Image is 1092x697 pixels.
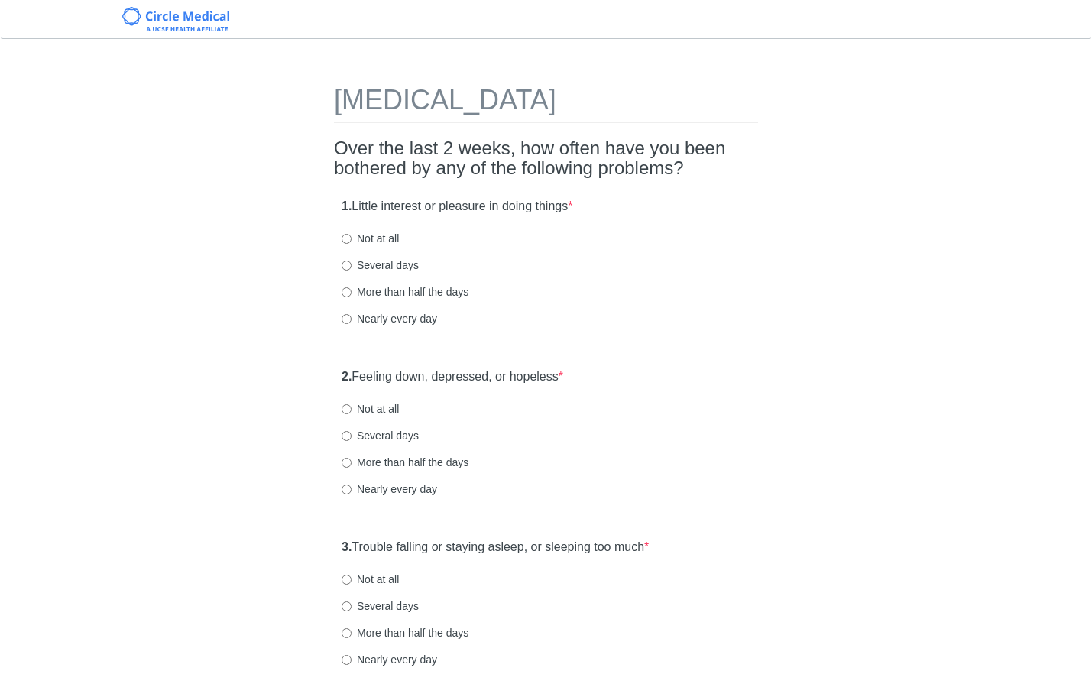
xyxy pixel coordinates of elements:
input: Not at all [342,404,352,414]
input: Nearly every day [342,314,352,324]
h2: Over the last 2 weeks, how often have you been bothered by any of the following problems? [334,138,758,179]
input: Nearly every day [342,485,352,494]
label: Not at all [342,231,399,246]
input: More than half the days [342,287,352,297]
strong: 3. [342,540,352,553]
label: Nearly every day [342,481,437,497]
label: Several days [342,258,419,273]
h1: [MEDICAL_DATA] [334,85,758,123]
label: Several days [342,598,419,614]
input: Not at all [342,234,352,244]
label: More than half the days [342,455,468,470]
label: Not at all [342,401,399,417]
label: More than half the days [342,284,468,300]
input: More than half the days [342,628,352,638]
label: Nearly every day [342,311,437,326]
label: Nearly every day [342,652,437,667]
label: More than half the days [342,625,468,640]
label: Several days [342,428,419,443]
input: Several days [342,431,352,441]
label: Little interest or pleasure in doing things [342,198,572,216]
strong: 2. [342,370,352,383]
label: Trouble falling or staying asleep, or sleeping too much [342,539,649,556]
label: Not at all [342,572,399,587]
label: Feeling down, depressed, or hopeless [342,368,563,386]
input: More than half the days [342,458,352,468]
input: Several days [342,601,352,611]
strong: 1. [342,199,352,212]
input: Nearly every day [342,655,352,665]
input: Several days [342,261,352,271]
input: Not at all [342,575,352,585]
img: Circle Medical Logo [122,7,230,31]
